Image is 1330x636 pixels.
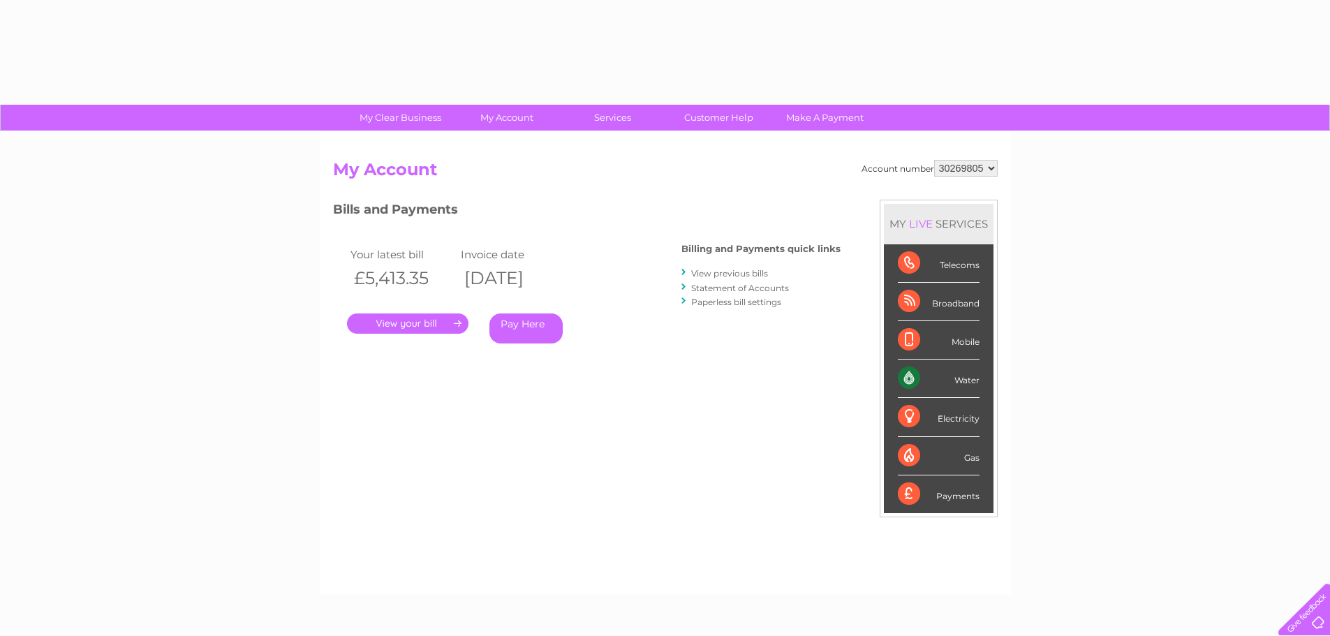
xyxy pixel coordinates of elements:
div: Payments [898,475,980,513]
div: Telecoms [898,244,980,283]
a: Services [555,105,670,131]
a: Customer Help [661,105,776,131]
a: View previous bills [691,268,768,279]
a: Statement of Accounts [691,283,789,293]
td: Invoice date [457,245,568,264]
a: . [347,313,468,334]
div: MY SERVICES [884,204,993,244]
th: £5,413.35 [347,264,458,293]
a: Make A Payment [767,105,882,131]
h3: Bills and Payments [333,200,841,224]
a: Pay Here [489,313,563,343]
th: [DATE] [457,264,568,293]
div: Gas [898,437,980,475]
div: LIVE [906,217,936,230]
a: My Account [449,105,564,131]
div: Water [898,360,980,398]
div: Broadband [898,283,980,321]
h4: Billing and Payments quick links [681,244,841,254]
div: Account number [862,160,998,177]
div: Electricity [898,398,980,436]
a: My Clear Business [343,105,458,131]
td: Your latest bill [347,245,458,264]
div: Mobile [898,321,980,360]
h2: My Account [333,160,998,186]
a: Paperless bill settings [691,297,781,307]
